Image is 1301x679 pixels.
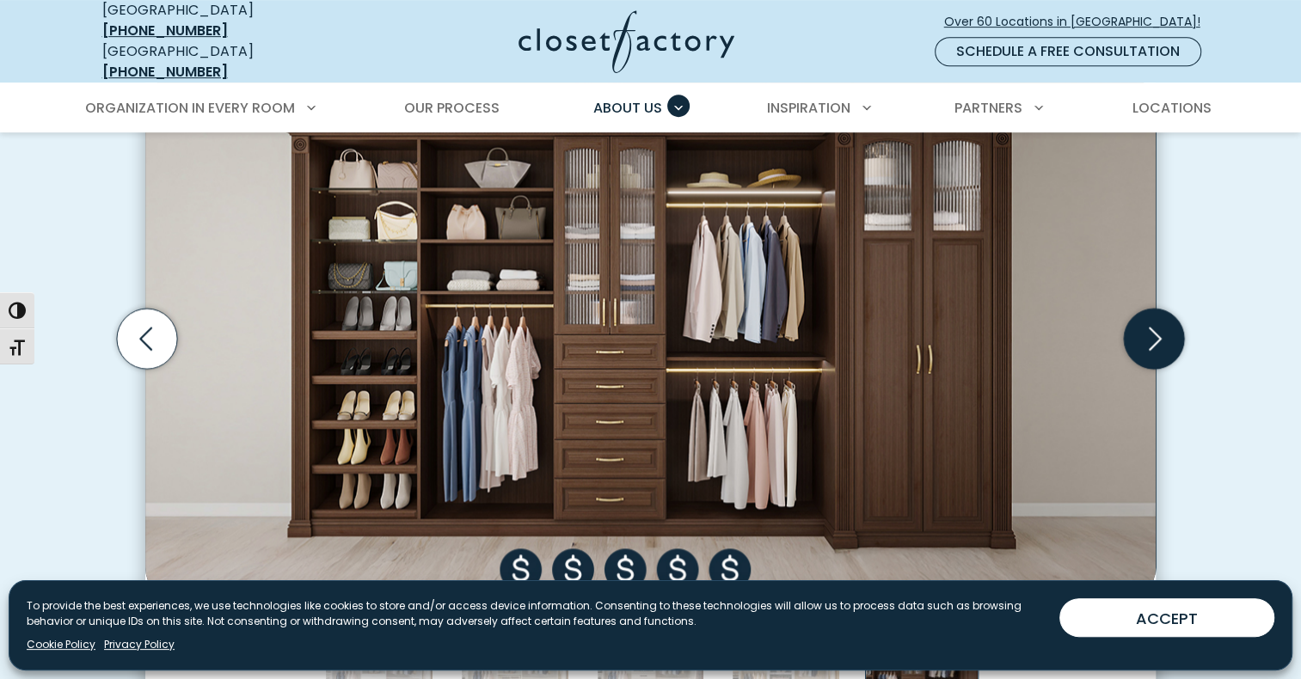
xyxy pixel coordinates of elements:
[73,84,1229,132] nav: Primary Menu
[1117,302,1191,376] button: Next slide
[404,98,500,118] span: Our Process
[104,637,175,652] a: Privacy Policy
[593,98,662,118] span: About Us
[27,598,1046,629] p: To provide the best experiences, we use technologies like cookies to store and/or access device i...
[935,37,1201,66] a: Schedule a Free Consultation
[943,7,1215,37] a: Over 60 Locations in [GEOGRAPHIC_DATA]!
[27,637,95,652] a: Cookie Policy
[1059,598,1274,637] button: ACCEPT
[767,98,850,118] span: Inspiration
[954,98,1022,118] span: Partners
[102,41,352,83] div: [GEOGRAPHIC_DATA]
[85,98,295,118] span: Organization in Every Room
[145,75,1156,601] img: Budget options at Closet Factory Tier 5
[110,302,184,376] button: Previous slide
[1132,98,1211,118] span: Locations
[519,10,734,73] img: Closet Factory Logo
[102,62,228,82] a: [PHONE_NUMBER]
[102,21,228,40] a: [PHONE_NUMBER]
[944,13,1214,31] span: Over 60 Locations in [GEOGRAPHIC_DATA]!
